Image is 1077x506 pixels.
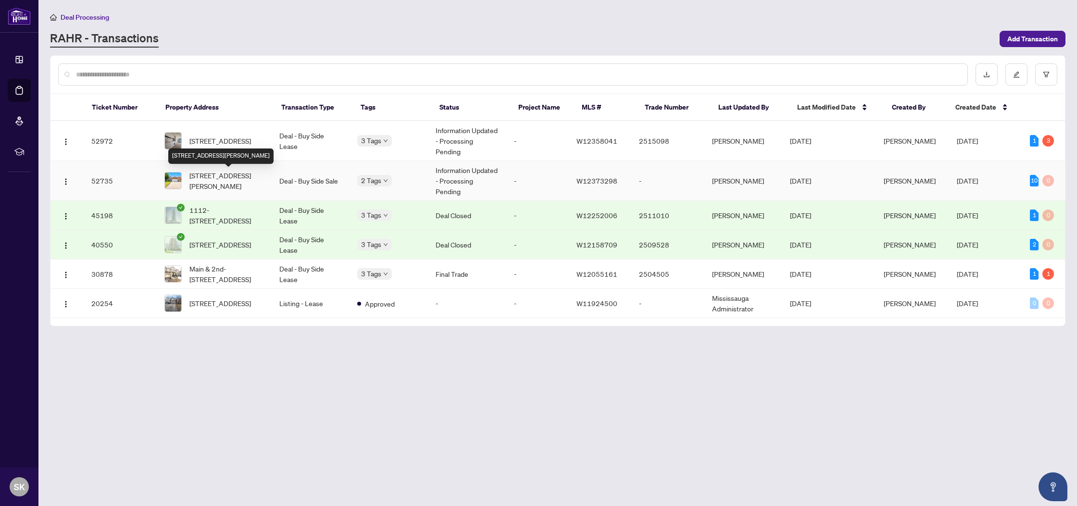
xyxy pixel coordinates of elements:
td: [PERSON_NAME] [704,259,783,289]
button: edit [1005,63,1027,86]
span: [PERSON_NAME] [884,136,936,145]
span: [STREET_ADDRESS] [189,239,251,250]
img: Logo [62,138,70,146]
span: filter [1043,71,1050,78]
span: Add Transaction [1007,31,1058,47]
span: Approved [365,298,395,309]
th: Created Date [948,94,1021,121]
span: down [383,213,388,218]
td: Deal - Buy Side Lease [272,121,350,161]
td: Final Trade [428,259,506,289]
img: thumbnail-img [165,266,181,282]
span: [PERSON_NAME] [884,176,936,185]
td: - [506,230,569,259]
td: Information Updated - Processing Pending [428,121,506,161]
span: [DATE] [790,270,811,278]
div: 0 [1030,297,1039,309]
img: thumbnail-img [165,133,181,149]
th: Project Name [511,94,574,121]
span: 3 Tags [361,268,381,279]
span: 1112-[STREET_ADDRESS] [189,205,264,226]
img: Logo [62,300,70,308]
span: 3 Tags [361,210,381,221]
span: [STREET_ADDRESS] [189,136,251,146]
th: Property Address [158,94,274,121]
button: Open asap [1039,472,1067,501]
span: SK [14,480,25,494]
span: 3 Tags [361,239,381,250]
td: 45198 [84,201,157,230]
th: Created By [884,94,947,121]
div: 1 [1030,135,1039,147]
div: 2 [1030,239,1039,250]
span: [PERSON_NAME] [884,299,936,308]
img: thumbnail-img [165,207,181,223]
div: 0 [1042,175,1054,186]
span: [DATE] [957,240,978,249]
span: [DATE] [957,176,978,185]
th: Last Updated By [711,94,789,121]
span: [PERSON_NAME] [884,270,936,278]
td: 2511010 [631,201,704,230]
span: check-circle [177,233,185,241]
span: [DATE] [957,211,978,220]
td: 2509528 [631,230,704,259]
span: check-circle [177,204,185,211]
span: W12358041 [576,136,617,145]
div: [STREET_ADDRESS][PERSON_NAME] [168,148,274,164]
div: 1 [1042,268,1054,280]
td: - [428,289,506,318]
th: MLS # [574,94,637,121]
span: download [983,71,990,78]
button: Logo [58,237,74,252]
span: [DATE] [957,270,978,278]
button: download [976,63,998,86]
span: W12252006 [576,211,617,220]
span: W11924500 [576,299,617,308]
td: 30878 [84,259,157,289]
td: 2515098 [631,121,704,161]
td: Deal - Buy Side Lease [272,201,350,230]
span: [DATE] [957,299,978,308]
span: [DATE] [790,299,811,308]
td: [PERSON_NAME] [704,230,783,259]
div: 0 [1042,297,1054,309]
button: Logo [58,133,74,148]
button: Logo [58,296,74,311]
div: 3 [1042,135,1054,147]
td: - [506,259,569,289]
th: Ticket Number [84,94,158,121]
td: Deal Closed [428,230,506,259]
span: [PERSON_NAME] [884,211,936,220]
td: 52735 [84,161,157,201]
span: [DATE] [790,240,811,249]
td: 2504505 [631,259,704,289]
td: Mississauga Administrator [704,289,783,318]
td: [PERSON_NAME] [704,161,783,201]
th: Last Modified Date [789,94,884,121]
span: Main & 2nd-[STREET_ADDRESS] [189,263,264,284]
th: Tags [353,94,432,121]
div: 10 [1030,175,1039,186]
td: - [631,161,704,201]
span: [STREET_ADDRESS][PERSON_NAME] [189,170,264,191]
td: Deal - Buy Side Lease [272,259,350,289]
td: [PERSON_NAME] [704,201,783,230]
button: Logo [58,173,74,188]
div: 0 [1042,210,1054,221]
span: W12055161 [576,270,617,278]
td: - [506,161,569,201]
span: [DATE] [790,211,811,220]
div: 0 [1042,239,1054,250]
img: Logo [62,212,70,220]
div: 1 [1030,268,1039,280]
td: 52972 [84,121,157,161]
span: [STREET_ADDRESS] [189,298,251,309]
span: 3 Tags [361,135,381,146]
span: Deal Processing [61,13,109,22]
img: Logo [62,242,70,249]
td: - [506,201,569,230]
td: 40550 [84,230,157,259]
td: - [506,121,569,161]
td: Listing - Lease [272,289,350,318]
